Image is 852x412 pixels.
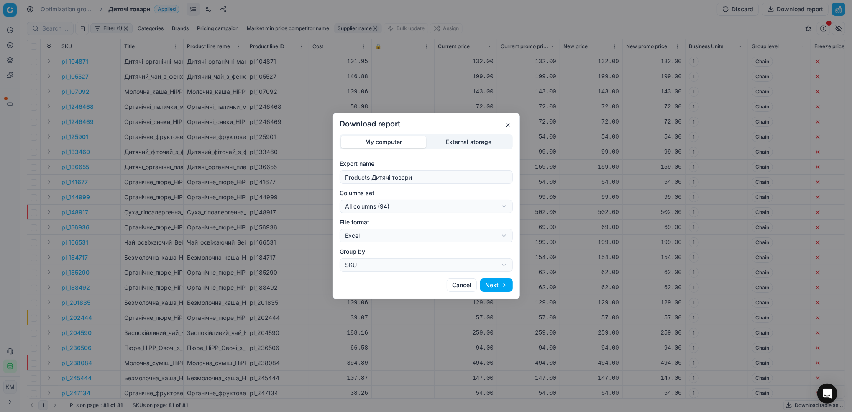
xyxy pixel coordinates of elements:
button: Cancel [447,278,477,292]
label: Export name [340,160,513,168]
label: Group by [340,247,513,256]
button: Next [480,278,513,292]
label: Columns set [340,189,513,197]
button: External storage [426,136,512,148]
label: File format [340,218,513,227]
h2: Download report [340,120,513,128]
button: My computer [341,136,426,148]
